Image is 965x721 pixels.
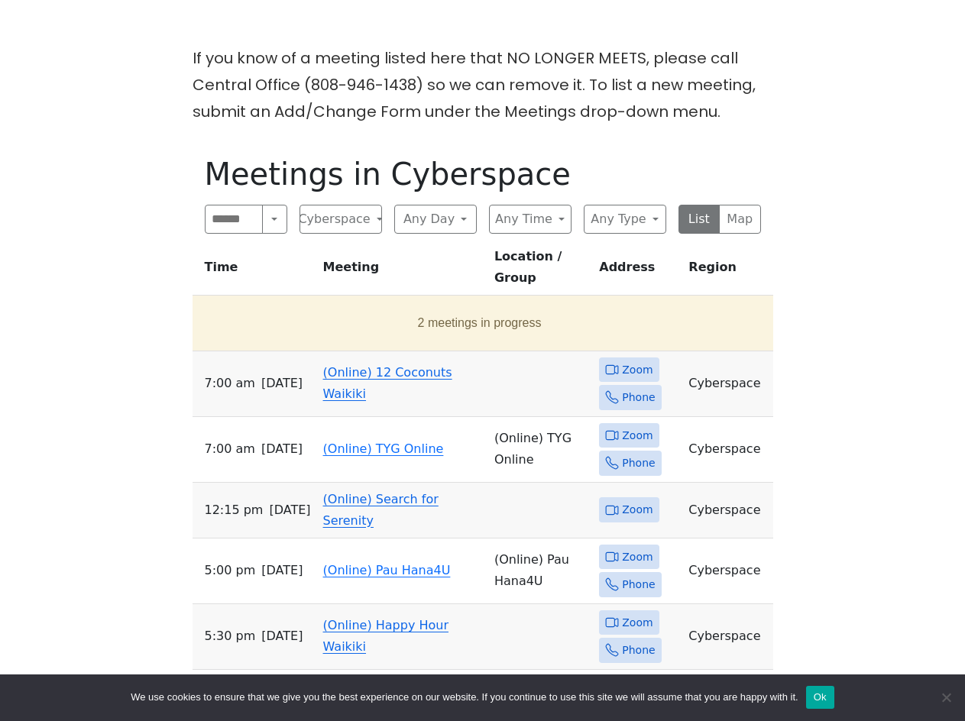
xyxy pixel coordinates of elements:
span: [DATE] [261,438,303,460]
th: Meeting [317,246,488,296]
td: (Online) Pau Hana4U [488,538,593,604]
span: 5:30 PM [205,626,256,647]
th: Location / Group [488,246,593,296]
a: (Online) Search for Serenity [323,492,439,528]
a: (Online) 12 Coconuts Waikiki [323,365,452,401]
span: [DATE] [261,373,303,394]
button: Search [262,205,287,234]
p: If you know of a meeting listed here that NO LONGER MEETS, please call Central Office (808-946-14... [193,45,773,125]
th: Region [682,246,772,296]
span: Phone [622,575,655,594]
span: Phone [622,388,655,407]
button: Cyberspace [300,205,382,234]
th: Address [593,246,682,296]
button: Any Time [489,205,572,234]
span: [DATE] [269,500,310,521]
button: List [678,205,721,234]
th: Time [193,246,317,296]
td: Cyberspace [682,604,772,670]
a: (Online) Happy Hour Waikiki [323,618,448,654]
span: [DATE] [261,560,303,581]
span: Phone [622,641,655,660]
span: 12:15 PM [205,500,264,521]
button: Map [719,205,761,234]
span: We use cookies to ensure that we give you the best experience on our website. If you continue to ... [131,690,798,705]
span: Zoom [622,548,653,567]
a: (Online) TYG Online [323,441,444,456]
a: (Online) Pau Hana4U [323,563,451,577]
button: Ok [806,686,834,709]
span: Zoom [622,500,653,519]
span: Zoom [622,426,653,445]
td: Cyberspace [682,417,772,483]
input: Search [205,205,264,234]
td: (Online) TYG Online [488,417,593,483]
span: Zoom [622,360,653,380]
button: 2 meetings in progress [199,302,761,344]
span: No [938,690,954,705]
span: 7:00 AM [205,373,255,394]
button: Any Type [584,205,666,234]
span: 5:00 PM [205,560,256,581]
h1: Meetings in Cyberspace [205,156,761,192]
span: 7:00 AM [205,438,255,460]
td: Cyberspace [682,483,772,538]
td: Cyberspace [682,351,772,417]
button: Any Day [394,205,477,234]
td: Cyberspace [682,538,772,604]
span: Zoom [622,613,653,632]
span: [DATE] [261,626,303,647]
span: Phone [622,454,655,473]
